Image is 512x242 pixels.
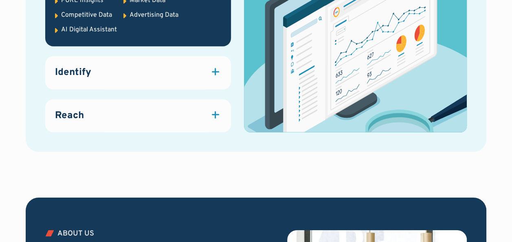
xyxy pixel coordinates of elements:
[57,230,94,238] div: ABOUT US
[61,11,112,20] div: Competitive Data
[55,66,91,80] h3: Identify
[61,25,117,34] div: AI Digital Assistant
[55,109,84,123] h3: Reach
[130,11,178,20] div: Advertising Data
